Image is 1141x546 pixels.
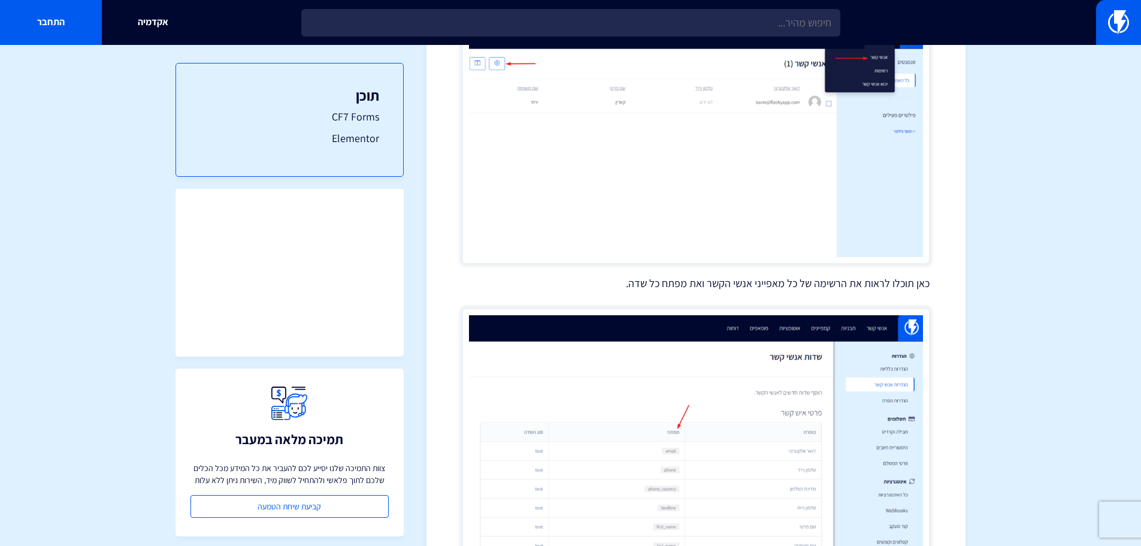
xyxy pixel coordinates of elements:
a: Elementor [200,131,379,146]
h3: תוכן [200,88,379,103]
p: כאן תוכלו לראות את הרשימה של כל מאפייני אנשי הקשר ואת מפתח כל שדה. [462,276,930,291]
a: קביעת שיחת הטמעה [190,495,389,518]
p: צוות התמיכה שלנו יסייע לכם להעביר את כל המידע מכל הכלים שלכם לתוך פלאשי ולהתחיל לשווק מיד, השירות... [190,462,389,486]
h3: תמיכה מלאה במעבר [235,432,343,447]
input: חיפוש מהיר... [301,9,840,37]
a: CF7 Forms [200,109,379,125]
